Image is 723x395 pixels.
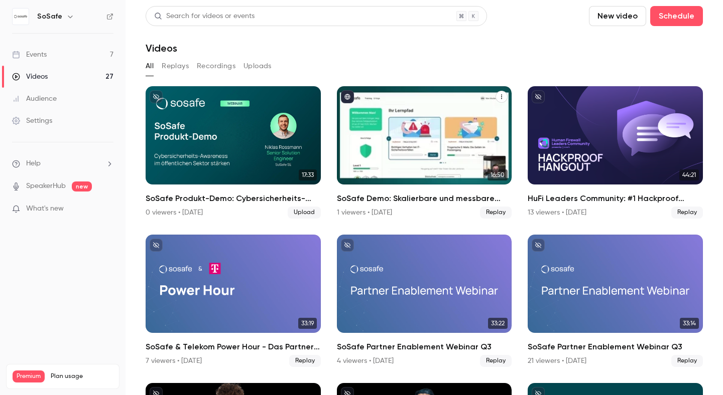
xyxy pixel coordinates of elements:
a: 17:33SoSafe Produkt-Demo: Cybersicherheits-Awareness im öffentlichen Sektor stärken0 viewers • [D... [146,86,321,219]
div: Events [12,50,47,60]
li: SoSafe Partner Enablement Webinar Q3 [528,235,703,367]
div: 0 viewers • [DATE] [146,208,203,218]
div: Search for videos or events [154,11,255,22]
span: Replay [480,207,512,219]
button: unpublished [341,239,354,252]
span: Help [26,158,41,169]
button: published [341,90,354,103]
div: Videos [12,72,48,82]
a: SpeakerHub [26,181,66,191]
span: 33:19 [298,318,317,329]
span: 16:50 [488,169,508,180]
a: 44:21HuFi Leaders Community: #1 Hackproof Hangout13 viewers • [DATE]Replay [528,86,703,219]
button: unpublished [532,239,545,252]
h2: SoSafe Demo: Skalierbare und messbare Awareness für Großunternehmen [337,192,512,205]
a: 33:19SoSafe & Telekom Power Hour - Das Partner Enablement Webinar Q37 viewers • [DATE]Replay [146,235,321,367]
li: SoSafe Produkt-Demo: Cybersicherheits-Awareness im öffentlichen Sektor stärken [146,86,321,219]
h1: Videos [146,42,177,54]
span: Premium [13,370,45,382]
button: unpublished [150,239,163,252]
span: new [72,181,92,191]
span: Replay [480,355,512,367]
section: Videos [146,6,703,389]
h6: SoSafe [37,12,62,22]
button: All [146,58,154,74]
span: Replay [671,355,703,367]
span: Upload [288,207,321,219]
span: 33:14 [680,318,699,329]
button: Replays [162,58,189,74]
span: Replay [671,207,703,219]
button: New video [589,6,646,26]
span: Replay [289,355,321,367]
iframe: Noticeable Trigger [101,205,113,214]
span: 17:33 [299,169,317,180]
button: unpublished [150,90,163,103]
div: Audience [12,94,57,104]
button: Recordings [197,58,235,74]
h2: HuFi Leaders Community: #1 Hackproof Hangout [528,192,703,205]
button: unpublished [532,90,545,103]
img: SoSafe [13,9,29,25]
h2: SoSafe Partner Enablement Webinar Q3 [528,341,703,353]
button: Schedule [650,6,703,26]
button: Uploads [244,58,272,74]
a: 16:50SoSafe Demo: Skalierbare und messbare Awareness für Großunternehmen1 viewers • [DATE]Replay [337,86,512,219]
h2: SoSafe Produkt-Demo: Cybersicherheits-Awareness im öffentlichen Sektor stärken [146,192,321,205]
span: What's new [26,204,64,214]
div: Settings [12,116,52,126]
div: 13 viewers • [DATE] [528,208,586,218]
h2: SoSafe Partner Enablement Webinar Q3 [337,341,512,353]
li: HuFi Leaders Community: #1 Hackproof Hangout [528,86,703,219]
li: help-dropdown-opener [12,158,113,169]
div: 1 viewers • [DATE] [337,208,392,218]
a: 33:14SoSafe Partner Enablement Webinar Q321 viewers • [DATE]Replay [528,235,703,367]
div: 7 viewers • [DATE] [146,356,202,366]
li: SoSafe Partner Enablement Webinar Q3 [337,235,512,367]
div: 21 viewers • [DATE] [528,356,586,366]
span: 33:22 [488,318,508,329]
h2: SoSafe & Telekom Power Hour - Das Partner Enablement Webinar Q3 [146,341,321,353]
div: 4 viewers • [DATE] [337,356,394,366]
li: SoSafe & Telekom Power Hour - Das Partner Enablement Webinar Q3 [146,235,321,367]
li: SoSafe Demo: Skalierbare und messbare Awareness für Großunternehmen [337,86,512,219]
a: 33:22SoSafe Partner Enablement Webinar Q34 viewers • [DATE]Replay [337,235,512,367]
span: 44:21 [679,169,699,180]
span: Plan usage [51,372,113,380]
